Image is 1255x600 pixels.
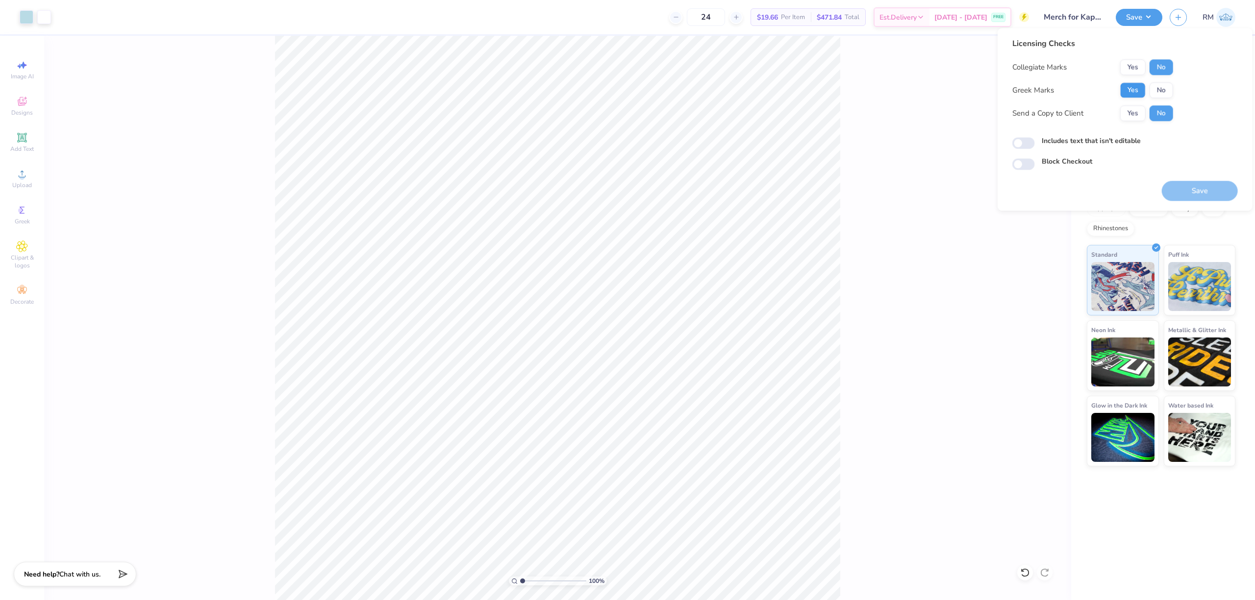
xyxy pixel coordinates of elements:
[10,145,34,153] span: Add Text
[687,8,725,26] input: – –
[1203,12,1214,23] span: RM
[1012,108,1083,119] div: Send a Copy to Client
[781,12,805,23] span: Per Item
[1091,413,1155,462] img: Glow in the Dark Ink
[1042,136,1141,146] label: Includes text that isn't editable
[1203,8,1235,27] a: RM
[59,570,100,579] span: Chat with us.
[1120,59,1146,75] button: Yes
[1091,325,1115,335] span: Neon Ink
[1091,249,1117,260] span: Standard
[11,109,33,117] span: Designs
[817,12,842,23] span: $471.84
[1012,62,1067,73] div: Collegiate Marks
[24,570,59,579] strong: Need help?
[993,14,1004,21] span: FREE
[589,576,604,585] span: 100 %
[1042,157,1092,167] label: Block Checkout
[1116,9,1162,26] button: Save
[1216,8,1235,27] img: Ronald Manipon
[845,12,859,23] span: Total
[1012,38,1173,49] div: Licensing Checks
[1091,262,1155,311] img: Standard
[1087,221,1134,236] div: Rhinestones
[757,12,778,23] span: $19.66
[15,217,30,225] span: Greek
[1168,413,1231,462] img: Water based Ink
[1120,82,1146,98] button: Yes
[1168,262,1231,311] img: Puff Ink
[1036,7,1108,27] input: Untitled Design
[1150,105,1173,121] button: No
[1150,59,1173,75] button: No
[1168,400,1213,410] span: Water based Ink
[1168,325,1226,335] span: Metallic & Glitter Ink
[11,72,34,80] span: Image AI
[1150,82,1173,98] button: No
[1168,337,1231,386] img: Metallic & Glitter Ink
[12,181,32,189] span: Upload
[5,254,39,269] span: Clipart & logos
[1091,400,1147,410] span: Glow in the Dark Ink
[1091,337,1155,386] img: Neon Ink
[1120,105,1146,121] button: Yes
[879,12,917,23] span: Est. Delivery
[934,12,987,23] span: [DATE] - [DATE]
[1168,249,1189,260] span: Puff Ink
[1012,85,1054,96] div: Greek Marks
[10,298,34,306] span: Decorate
